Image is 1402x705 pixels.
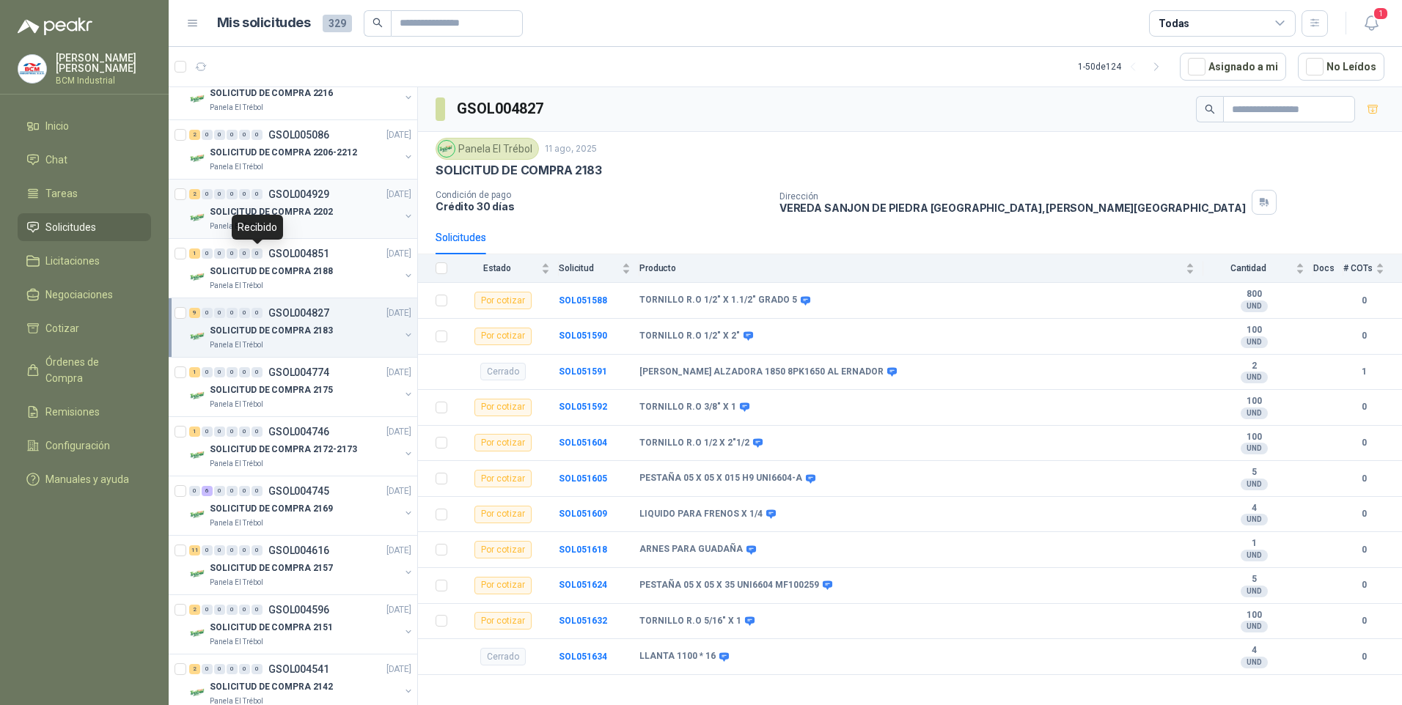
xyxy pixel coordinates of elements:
[252,130,263,140] div: 0
[639,402,736,413] b: TORNILLO R.O 3/8" X 1
[559,580,607,590] a: SOL051624
[189,367,200,377] div: 1
[189,67,414,114] a: 9 0 0 0 0 0 GSOL005118[DATE] Company LogoSOLICITUD DE COMPRA 2216Panela El Trébol
[239,427,250,437] div: 0
[227,248,238,259] div: 0
[227,605,238,615] div: 0
[252,248,263,259] div: 0
[1241,300,1268,312] div: UND
[210,502,333,516] p: SOLICITUD DE COMPRA 2169
[474,506,532,523] div: Por cotizar
[189,624,207,642] img: Company Logo
[189,446,207,464] img: Company Logo
[45,219,96,235] span: Solicitudes
[268,605,329,615] p: GSOL004596
[639,331,740,342] b: TORNILLO R.O 1/2" X 2"
[456,254,559,283] th: Estado
[474,541,532,558] div: Por cotizar
[189,268,207,286] img: Company Logo
[210,561,333,575] p: SOLICITUD DE COMPRA 2157
[559,545,607,555] b: SOL051618
[386,662,411,676] p: [DATE]
[1205,104,1215,114] span: search
[18,432,151,459] a: Configuración
[232,215,283,240] div: Recibido
[210,577,263,588] p: Panela El Trébol
[214,545,225,555] div: 0
[227,545,238,555] div: 0
[1203,325,1304,336] b: 100
[1241,621,1268,632] div: UND
[202,308,213,318] div: 0
[210,680,333,694] p: SOLICITUD DE COMPRA 2142
[1343,365,1384,379] b: 1
[45,354,137,386] span: Órdenes de Compra
[1203,574,1304,586] b: 5
[1241,443,1268,454] div: UND
[1203,467,1304,479] b: 5
[214,189,225,199] div: 0
[1343,507,1384,521] b: 0
[639,544,743,555] b: ARNES PARA GUADAÑA
[214,664,225,674] div: 0
[1343,263,1373,273] span: # COTs
[202,545,213,555] div: 0
[559,366,607,377] a: SOL051591
[18,398,151,426] a: Remisiones
[189,565,207,583] img: Company Logo
[1313,254,1343,283] th: Docs
[214,486,225,496] div: 0
[189,150,207,167] img: Company Logo
[189,605,200,615] div: 2
[227,308,238,318] div: 0
[1241,586,1268,597] div: UND
[202,367,213,377] div: 0
[559,295,607,306] b: SOL051588
[189,545,200,555] div: 11
[252,605,263,615] div: 0
[45,287,113,303] span: Negociaciones
[559,402,607,412] b: SOL051592
[1203,538,1304,550] b: 1
[189,423,414,470] a: 1 0 0 0 0 0 GSOL004746[DATE] Company LogoSOLICITUD DE COMPRA 2172-2173Panela El Trébol
[189,130,200,140] div: 2
[436,163,602,178] p: SOLICITUD DE COMPRA 2183
[1203,610,1304,621] b: 100
[45,320,79,336] span: Cotizar
[18,146,151,174] a: Chat
[480,363,526,380] div: Cerrado
[210,205,333,219] p: SOLICITUD DE COMPRA 2202
[18,247,151,275] a: Licitaciones
[1343,472,1384,486] b: 0
[559,652,607,662] b: SOL051634
[227,189,238,199] div: 0
[18,55,46,83] img: Company Logo
[189,482,414,529] a: 0 6 0 0 0 0 GSOL004745[DATE] Company LogoSOLICITUD DE COMPRA 2169Panela El Trébol
[474,328,532,345] div: Por cotizar
[559,616,607,626] a: SOL051632
[18,213,151,241] a: Solicitudes
[1241,550,1268,561] div: UND
[214,248,225,259] div: 0
[18,112,151,140] a: Inicio
[189,601,414,648] a: 2 0 0 0 0 0 GSOL004596[DATE] Company LogoSOLICITUD DE COMPRA 2151Panela El Trébol
[239,486,250,496] div: 0
[323,15,352,32] span: 329
[372,18,383,28] span: search
[639,254,1203,283] th: Producto
[559,331,607,341] a: SOL051590
[189,304,414,351] a: 9 0 0 0 0 0 GSOL004827[DATE] Company LogoSOLICITUD DE COMPRA 2183Panela El Trébol
[386,484,411,498] p: [DATE]
[45,438,110,454] span: Configuración
[436,200,768,213] p: Crédito 30 días
[202,427,213,437] div: 0
[189,308,200,318] div: 9
[779,191,1246,202] p: Dirección
[559,438,607,448] a: SOL051604
[386,188,411,202] p: [DATE]
[480,648,526,665] div: Cerrado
